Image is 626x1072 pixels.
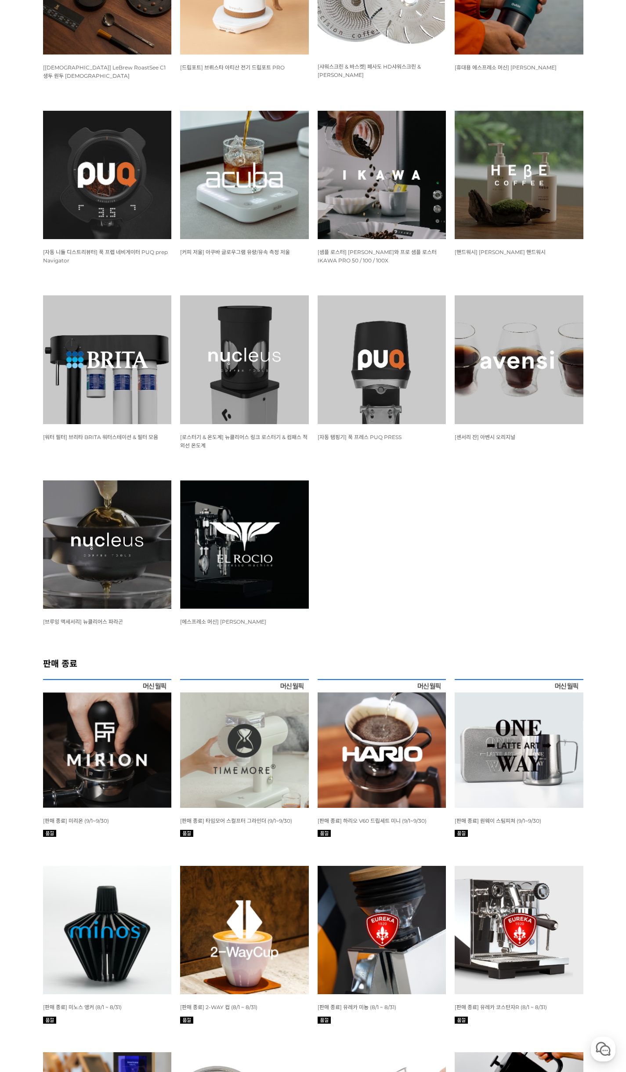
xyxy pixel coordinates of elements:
img: 품절 [455,830,468,837]
img: 9월 머신 월픽 원웨이 스팀피쳐 [455,679,583,808]
img: 푹 프레스 PUQ PRESS [43,111,172,240]
img: 브리타 BRITA 워터스테이션 &amp; 필터 모음 [43,295,172,424]
a: [판매 종료] 타임모어 스컬프터 그라인더 (9/1~9/30) [180,817,292,824]
a: [커피 저울] 아쿠바 글로우그램 유량/유속 측정 저울 [180,248,290,255]
span: [판매 종료] 타임모어 스컬프터 그라인더 (9/1~9/30) [180,818,292,824]
img: 8월 머신 월픽 미노스 앵커 [43,866,172,995]
img: 8월 머신 월픽 유레카 코스탄자R [455,866,583,995]
span: [판매 종료] 하리오 V60 드립세트 미니 (9/1~9/30) [318,818,427,824]
img: 품절 [180,830,193,837]
img: IKAWA PRO 50, IKAWA PRO 100, IKAWA PRO 100X [318,111,446,240]
a: [판매 종료] 유레카 코스탄자R (8/1 ~ 8/31) [455,1003,547,1010]
a: 홈 [3,279,58,301]
a: [브루잉 액세서리] 뉴클리어스 파라곤 [43,618,123,625]
a: [판매 종료] 2-WAY 컵 (8/1 ~ 8/31) [180,1003,257,1010]
span: [자동 탬핑기] 푹 프레스 PUQ PRESS [318,434,402,440]
img: 9월 머신 월픽 하리오 V60 드립세트 미니 [318,679,446,808]
img: 푹 프레스 PUQ PRESS [318,295,446,424]
a: [핸드워시] [PERSON_NAME] 핸드워시 [455,248,546,255]
img: 아벤시 잔 3종 세트 [455,295,583,424]
a: [샤워스크린 & 바스켓] 페사도 HD샤워스크린 & [PERSON_NAME] [318,63,421,78]
a: [자동 탬핑기] 푹 프레스 PUQ PRESS [318,433,402,440]
img: 품절 [43,1017,56,1024]
span: [자동 니들 디스트리뷰터] 푹 프렙 네비게이터 PUQ prep Navigator [43,249,168,264]
span: [판매 종료] 원웨이 스팀피쳐 (9/1~9/30) [455,818,541,824]
img: 엘로치오 마누스S [180,480,309,609]
h2: 판매 종료 [43,657,583,669]
a: [로스터기 & 온도계] 뉴클리어스 링크 로스터기 & 컴패스 적외선 온도계 [180,433,308,449]
img: 품절 [455,1017,468,1024]
a: [판매 종료] 유레카 미뇽 (8/1 ~ 8/31) [318,1003,396,1010]
img: 9월 머신 월픽 타임모어 스컬프터 [180,679,309,808]
img: 아쿠바 글로우그램 유량/유속 측정 저울 [180,111,309,240]
a: [에스프레소 머신] [PERSON_NAME] [180,618,266,625]
a: [워터 필터] 브리타 BRITA 워터스테이션 & 필터 모음 [43,433,158,440]
img: 헤베 바리스타 핸드워시 [455,111,583,240]
img: 8월 머신 월픽 투웨이 컵 [180,866,309,995]
a: [판매 종료] 미노스 앵커 (8/1 ~ 8/31) [43,1003,122,1010]
img: 품절 [43,830,56,837]
span: [커피 저울] 아쿠바 글로우그램 유량/유속 측정 저울 [180,249,290,255]
a: 대화 [58,279,113,301]
a: [[DEMOGRAPHIC_DATA]] LeBrew RoastSee C1 생두 원두 [DEMOGRAPHIC_DATA] [43,64,166,79]
a: [센서리 잔] 아벤시 오리지널 [455,433,515,440]
a: [드립포트] 브뤼스타 아티산 전기 드립포트 PRO [180,64,285,71]
img: 품절 [318,1017,331,1024]
a: [판매 종료] 하리오 V60 드립세트 미니 (9/1~9/30) [318,817,427,824]
a: [판매 종료] 미리온 (9/1~9/30) [43,817,109,824]
span: [센서리 잔] 아벤시 오리지널 [455,434,515,440]
a: [샘플 로스터] [PERSON_NAME]와 프로 샘플 로스터 IKAWA PRO 50 / 100 / 100X [318,248,437,264]
span: [샘플 로스터] [PERSON_NAME]와 프로 샘플 로스터 IKAWA PRO 50 / 100 / 100X [318,249,437,264]
img: 품절 [180,1017,193,1024]
img: 8월 머신 월픽 유레카 미뇽 [318,866,446,995]
a: 설정 [113,279,169,301]
span: [판매 종료] 미리온 (9/1~9/30) [43,818,109,824]
img: 품절 [318,830,331,837]
img: 뉴클리어스 링크 로스터기 &amp; 컴패스 적외선 온도계 [180,295,309,424]
span: 설정 [136,292,146,299]
span: [로스터기 & 온도계] 뉴클리어스 링크 로스터기 & 컴패스 적외선 온도계 [180,434,308,449]
a: [판매 종료] 원웨이 스팀피쳐 (9/1~9/30) [455,817,541,824]
span: [핸드워시] [PERSON_NAME] 핸드워시 [455,249,546,255]
img: 9월 머신 월픽 미리온 [43,679,172,808]
a: [자동 니들 디스트리뷰터] 푹 프렙 네비게이터 PUQ prep Navigator [43,248,168,264]
span: [워터 필터] 브리타 BRITA 워터스테이션 & 필터 모음 [43,434,158,440]
span: 대화 [80,292,91,299]
span: 홈 [28,292,33,299]
a: [휴대용 에스프레소 머신] [PERSON_NAME] [455,64,557,71]
img: 뉴클리어스 파라곤 [43,480,172,609]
